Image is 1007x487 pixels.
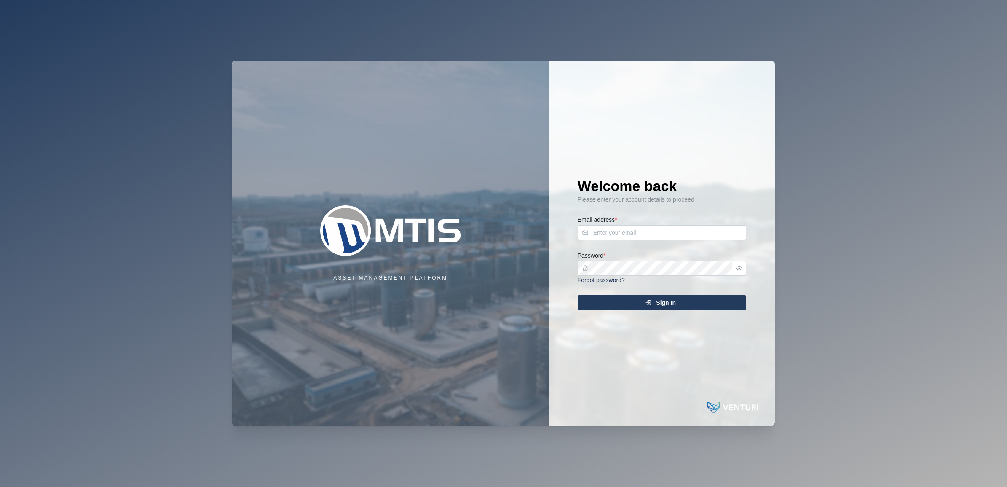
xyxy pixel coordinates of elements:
[333,274,447,282] div: Asset Management Platform
[306,205,475,256] img: Company Logo
[578,277,625,283] a: Forgot password?
[578,195,746,204] div: Please enter your account details to proceed
[578,177,746,195] h1: Welcome back
[578,225,746,240] input: Enter your email
[578,215,617,225] label: Email address
[707,399,758,416] img: Powered by: Venturi
[578,295,746,310] button: Sign In
[656,296,676,310] span: Sign In
[578,251,606,261] label: Password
